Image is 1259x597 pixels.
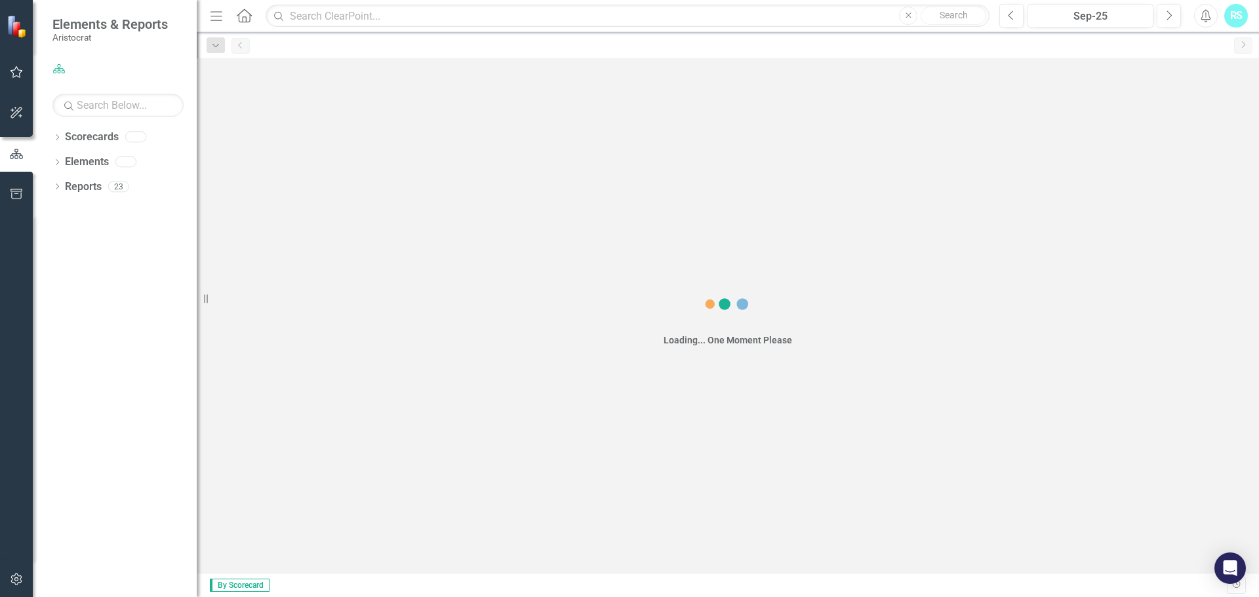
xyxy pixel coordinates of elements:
div: Sep-25 [1032,9,1149,24]
div: Loading... One Moment Please [664,334,792,347]
input: Search Below... [52,94,184,117]
button: Sep-25 [1028,4,1153,28]
img: ClearPoint Strategy [7,15,30,38]
span: Search [940,10,968,20]
div: 23 [108,181,129,192]
input: Search ClearPoint... [266,5,989,28]
span: By Scorecard [210,579,270,592]
a: Scorecards [65,130,119,145]
small: Aristocrat [52,32,168,43]
a: Reports [65,180,102,195]
button: RS [1224,4,1248,28]
a: Elements [65,155,109,170]
button: Search [921,7,986,25]
span: Elements & Reports [52,16,168,32]
div: Open Intercom Messenger [1214,552,1246,584]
